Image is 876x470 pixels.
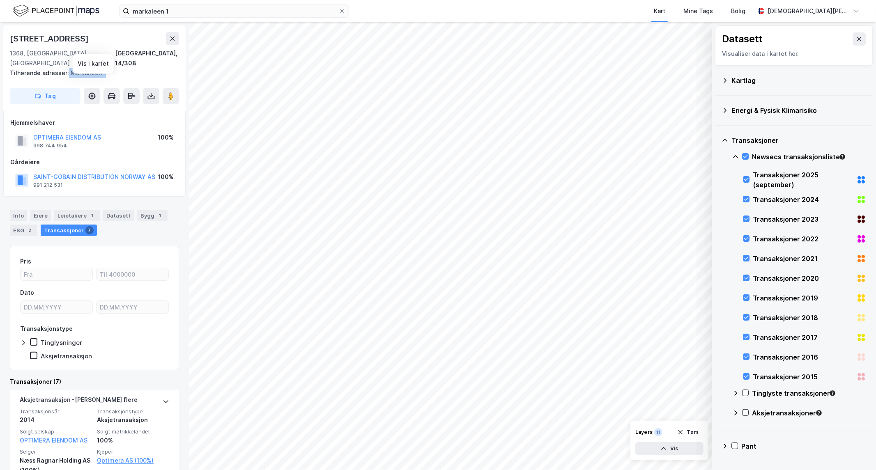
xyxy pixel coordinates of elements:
div: Transaksjoner [41,225,97,236]
div: Leietakere [54,210,100,221]
div: Pant [741,441,866,451]
div: Markalleen 1 [10,68,172,78]
div: Transaksjoner 2025 (september) [753,170,853,190]
div: Hjemmelshaver [10,118,179,128]
div: Kart [654,6,665,16]
div: Layers [635,429,653,436]
div: Transaksjoner 2016 [753,352,853,362]
div: Kartlag [731,76,866,85]
div: Transaksjoner 2017 [753,332,853,342]
div: [STREET_ADDRESS] [10,32,90,45]
div: 2 [26,226,34,234]
div: Transaksjoner 2018 [753,313,853,323]
div: Tinglyste transaksjoner [752,388,866,398]
div: Aksjetransaksjon - [PERSON_NAME] flere [20,395,138,408]
div: Newsecs transaksjonsliste [752,152,866,162]
div: Aksjetransaksjoner [752,408,866,418]
button: Vis [635,442,704,455]
a: OPTIMERA EIENDOM AS [20,437,87,444]
div: Eiere [30,210,51,221]
div: Transaksjoner [731,135,866,145]
iframe: Chat Widget [835,431,876,470]
span: Solgt selskap [20,428,92,435]
input: Til 4000000 [97,268,168,280]
div: Tooltip anchor [815,409,823,417]
div: Transaksjoner 2022 [753,234,853,244]
div: Aksjetransaksjon [41,352,92,360]
span: Tilhørende adresser: [10,69,71,76]
button: Tag [10,88,80,104]
span: Transaksjonstype [97,408,169,415]
div: 11 [654,428,662,436]
div: 7 [85,226,94,234]
div: Bygg [137,210,168,221]
div: Visualiser data i kartet her. [722,49,866,59]
div: Transaksjoner (7) [10,377,179,387]
button: Tøm [672,426,704,439]
div: Gårdeiere [10,157,179,167]
div: Tooltip anchor [829,390,836,397]
div: 1 [156,211,164,220]
div: Transaksjoner 2015 [753,372,853,382]
div: Mine Tags [683,6,713,16]
div: ESG [10,225,37,236]
a: Optimera AS (100%) [97,456,169,465]
input: DD.MM.YYYY [97,301,168,313]
input: Fra [21,268,92,280]
div: Aksjetransaksjon [97,415,169,425]
div: Bolig [731,6,745,16]
div: [GEOGRAPHIC_DATA], 14/308 [115,48,179,68]
div: Transaksjoner 2021 [753,254,853,264]
div: Transaksjonstype [20,324,73,334]
span: Solgt matrikkelandel [97,428,169,435]
img: logo.f888ab2527a4732fd821a326f86c7f29.svg [13,4,99,18]
div: 1368, [GEOGRAPHIC_DATA], [GEOGRAPHIC_DATA] [10,48,115,68]
div: 991 212 531 [33,182,63,188]
div: Datasett [103,210,134,221]
div: 1 [88,211,97,220]
div: 100% [158,133,174,142]
div: Transaksjoner 2023 [753,214,853,224]
input: DD.MM.YYYY [21,301,92,313]
span: Transaksjonsår [20,408,92,415]
div: Tinglysninger [41,339,82,346]
div: Info [10,210,27,221]
div: Tooltip anchor [839,153,846,160]
div: 100% [97,436,169,445]
div: Transaksjoner 2024 [753,195,853,204]
span: Kjøper [97,448,169,455]
div: 998 744 954 [33,142,67,149]
div: Energi & Fysisk Klimarisiko [731,105,866,115]
div: [DEMOGRAPHIC_DATA][PERSON_NAME] [768,6,850,16]
div: 2014 [20,415,92,425]
div: Pris [20,257,31,266]
div: Transaksjoner 2020 [753,273,853,283]
div: Dato [20,288,34,298]
div: Datasett [722,32,763,46]
div: 100% [158,172,174,182]
div: Kontrollprogram for chat [835,431,876,470]
span: Selger [20,448,92,455]
input: Søk på adresse, matrikkel, gårdeiere, leietakere eller personer [129,5,339,17]
div: Transaksjoner 2019 [753,293,853,303]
